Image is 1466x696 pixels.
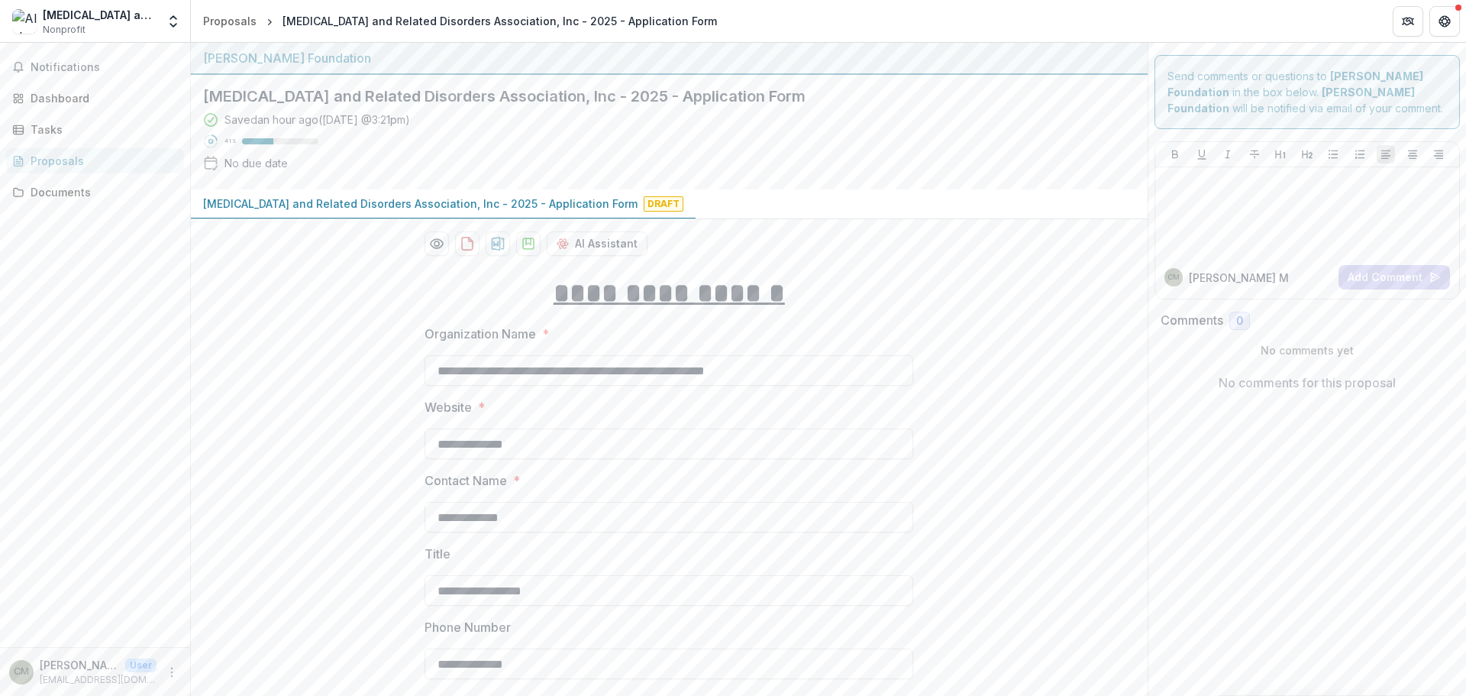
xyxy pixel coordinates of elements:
[547,231,647,256] button: AI Assistant
[31,121,172,138] div: Tasks
[224,136,236,147] p: 41 %
[1161,313,1223,328] h2: Comments
[31,184,172,200] div: Documents
[1429,6,1460,37] button: Get Help
[1166,145,1184,163] button: Bold
[644,196,683,212] span: Draft
[1324,145,1342,163] button: Bullet List
[1393,6,1423,37] button: Partners
[1193,145,1211,163] button: Underline
[1338,265,1450,290] button: Add Comment
[203,196,638,212] p: [MEDICAL_DATA] and Related Disorders Association, Inc - 2025 - Application Form
[1236,315,1243,328] span: 0
[1189,270,1289,286] p: [PERSON_NAME] M
[1271,145,1290,163] button: Heading 1
[163,6,184,37] button: Open entity switcher
[1351,145,1369,163] button: Ordered List
[1429,145,1448,163] button: Align Right
[31,90,172,106] div: Dashboard
[197,10,723,32] nav: breadcrumb
[6,117,184,142] a: Tasks
[1298,145,1316,163] button: Heading 2
[43,7,157,23] div: [MEDICAL_DATA] and Related Disorders Association, Inc
[31,61,178,74] span: Notifications
[224,155,288,171] div: No due date
[1154,55,1461,129] div: Send comments or questions to in the box below. will be notified via email of your comment.
[203,49,1135,67] div: [PERSON_NAME] Foundation
[425,398,472,416] p: Website
[283,13,717,29] div: [MEDICAL_DATA] and Related Disorders Association, Inc - 2025 - Application Form
[224,112,410,128] div: Saved an hour ago ( [DATE] @ 3:21pm )
[6,180,184,205] a: Documents
[1167,274,1180,281] div: Colleen Motley
[1403,145,1422,163] button: Align Center
[197,10,263,32] a: Proposals
[486,231,510,256] button: download-proposal
[203,87,1111,105] h2: [MEDICAL_DATA] and Related Disorders Association, Inc - 2025 - Application Form
[6,148,184,173] a: Proposals
[6,86,184,111] a: Dashboard
[1219,374,1396,392] p: No comments for this proposal
[125,659,157,672] p: User
[43,23,86,37] span: Nonprofit
[6,55,184,79] button: Notifications
[425,545,450,563] p: Title
[425,618,511,636] p: Phone Number
[31,153,172,169] div: Proposals
[1377,145,1395,163] button: Align Left
[1161,342,1455,358] p: No comments yet
[425,471,507,490] p: Contact Name
[14,667,29,677] div: Colleen Motley
[203,13,257,29] div: Proposals
[516,231,541,256] button: download-proposal
[1219,145,1237,163] button: Italicize
[425,325,536,343] p: Organization Name
[1245,145,1264,163] button: Strike
[163,663,181,681] button: More
[455,231,480,256] button: download-proposal
[12,9,37,34] img: Alzheimer's Disease and Related Disorders Association, Inc
[40,673,157,687] p: [EMAIL_ADDRESS][DOMAIN_NAME]
[40,657,119,673] p: [PERSON_NAME]
[425,231,449,256] button: Preview a5832fe3-1533-4db4-b4dc-37e5ee975189-0.pdf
